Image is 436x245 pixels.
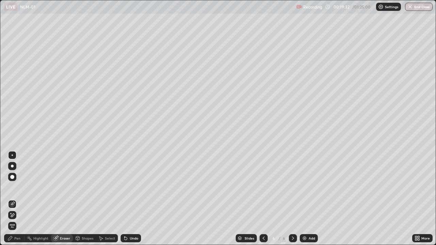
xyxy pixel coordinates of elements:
div: 6 [270,236,277,240]
p: NLM-01 [20,4,35,10]
p: Settings [385,5,398,9]
div: More [421,236,430,240]
div: Slides [245,236,254,240]
img: recording.375f2c34.svg [296,4,302,10]
p: Recording [303,4,322,10]
div: Add [309,236,315,240]
p: LIVE [6,4,15,10]
img: add-slide-button [302,235,307,241]
div: Highlight [33,236,48,240]
div: Eraser [60,236,70,240]
div: / [279,236,281,240]
div: Pen [14,236,20,240]
div: Select [105,236,115,240]
div: 6 [282,235,286,241]
img: class-settings-icons [378,4,384,10]
img: end-class-cross [407,4,413,10]
div: Undo [130,236,138,240]
button: End Class [405,3,433,11]
span: Erase all [9,224,16,228]
div: Shapes [82,236,93,240]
